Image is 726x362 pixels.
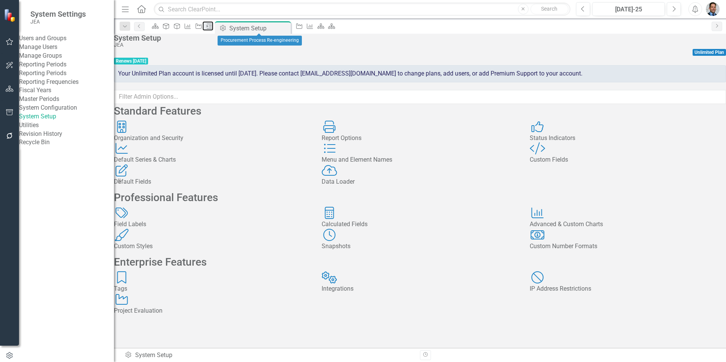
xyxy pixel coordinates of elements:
[19,130,114,139] a: Revision History
[322,285,518,293] div: Integrations
[322,156,518,164] div: Menu and Element Names
[154,3,570,16] input: Search ClearPoint...
[19,34,114,43] div: Users and Groups
[229,24,289,33] div: System Setup
[530,156,726,164] div: Custom Fields
[595,5,662,14] div: [DATE]-25
[19,86,114,95] a: Fiscal Years
[4,8,17,22] img: ClearPoint Strategy
[114,58,148,65] span: Renews [DATE]
[114,34,722,42] div: System Setup
[114,65,726,82] div: Your Unlimited Plan account is licensed until [DATE]. Please contact [EMAIL_ADDRESS][DOMAIN_NAME]...
[322,178,518,186] div: Data Loader
[114,307,310,315] div: Project Evaluation
[125,351,414,360] div: System Setup
[19,112,114,121] a: System Setup
[114,156,310,164] div: Default Series & Charts
[322,134,518,143] div: Report Options
[19,69,114,78] a: Reporting Periods
[19,138,114,147] a: Recycle Bin
[322,220,518,229] div: Calculated Fields
[693,49,726,56] span: Unlimited Plan
[530,134,726,143] div: Status Indicators
[114,285,310,293] div: Tags
[114,242,310,251] div: Custom Styles
[114,105,726,117] h2: Standard Features
[114,90,726,104] input: Filter Admin Options...
[114,42,722,48] div: JEA
[19,121,114,130] div: Utilities
[114,192,726,204] h2: Professional Features
[114,220,310,229] div: Field Labels
[218,36,302,46] div: Procurement Process Re-engineering
[592,2,665,16] button: [DATE]-25
[19,60,114,69] div: Reporting Periods
[30,9,86,19] span: System Settings
[530,285,726,293] div: IP Address Restrictions
[706,2,720,16] img: Christopher Barrett
[19,95,114,104] a: Master Periods
[530,242,726,251] div: Custom Number Formats
[19,78,114,87] a: Reporting Frequencies
[114,257,726,268] h2: Enterprise Features
[30,19,86,25] small: JEA
[541,6,557,12] span: Search
[530,4,568,14] button: Search
[530,220,726,229] div: Advanced & Custom Charts
[19,52,114,60] a: Manage Groups
[322,242,518,251] div: Snapshots
[114,178,310,186] div: Default Fields
[19,104,114,112] div: System Configuration
[114,134,310,143] div: Organization and Security
[19,43,114,52] a: Manage Users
